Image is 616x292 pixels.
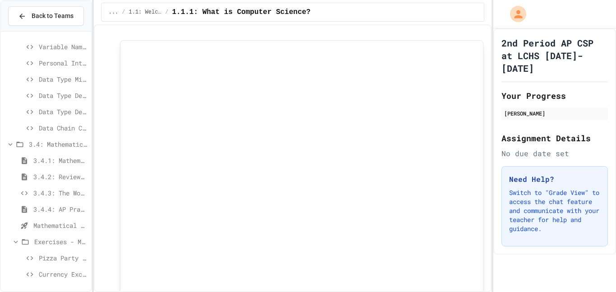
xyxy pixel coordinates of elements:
h1: 2nd Period AP CSP at LCHS [DATE]-[DATE] [501,37,608,74]
span: ... [109,9,119,16]
span: Currency Exchange Calculator [39,269,87,279]
span: Variable Name Fixer [39,42,87,51]
span: / [165,9,168,16]
span: Data Type Detective [39,107,87,116]
span: 3.4: Mathematical Operators [29,139,87,149]
button: Back to Teams [8,6,84,26]
span: Mathematical Operators - Quiz [33,221,87,230]
span: 3.4.3: The World's Worst Farmers Market [33,188,87,198]
iframe: To enrich screen reader interactions, please activate Accessibility in Grammarly extension settings [128,48,476,292]
p: Switch to "Grade View" to access the chat feature and communicate with your teacher for help and ... [509,188,600,233]
span: 3.4.4: AP Practice - Arithmetic Operators [33,204,87,214]
span: 1.1.1: What is Computer Science? [172,7,310,18]
div: No due date set [501,148,608,159]
span: / [122,9,125,16]
span: Personal Introduction [39,58,87,68]
span: Data Chain Challenge [39,123,87,133]
span: 3.4.2: Review - Mathematical Operators [33,172,87,181]
div: My Account [501,4,529,24]
div: [PERSON_NAME] [504,109,605,117]
span: Data Type Mix-Up [39,74,87,84]
span: Data Type Detective [39,91,87,100]
h2: Your Progress [501,89,608,102]
span: 1.1: Welcome to Computer Science [129,9,162,16]
span: Exercises - Mathematical Operators [34,237,87,246]
span: Back to Teams [32,11,74,21]
h2: Assignment Details [501,132,608,144]
h3: Need Help? [509,174,600,185]
span: 3.4.1: Mathematical Operators [33,156,87,165]
span: Pizza Party Calculator [39,253,87,263]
